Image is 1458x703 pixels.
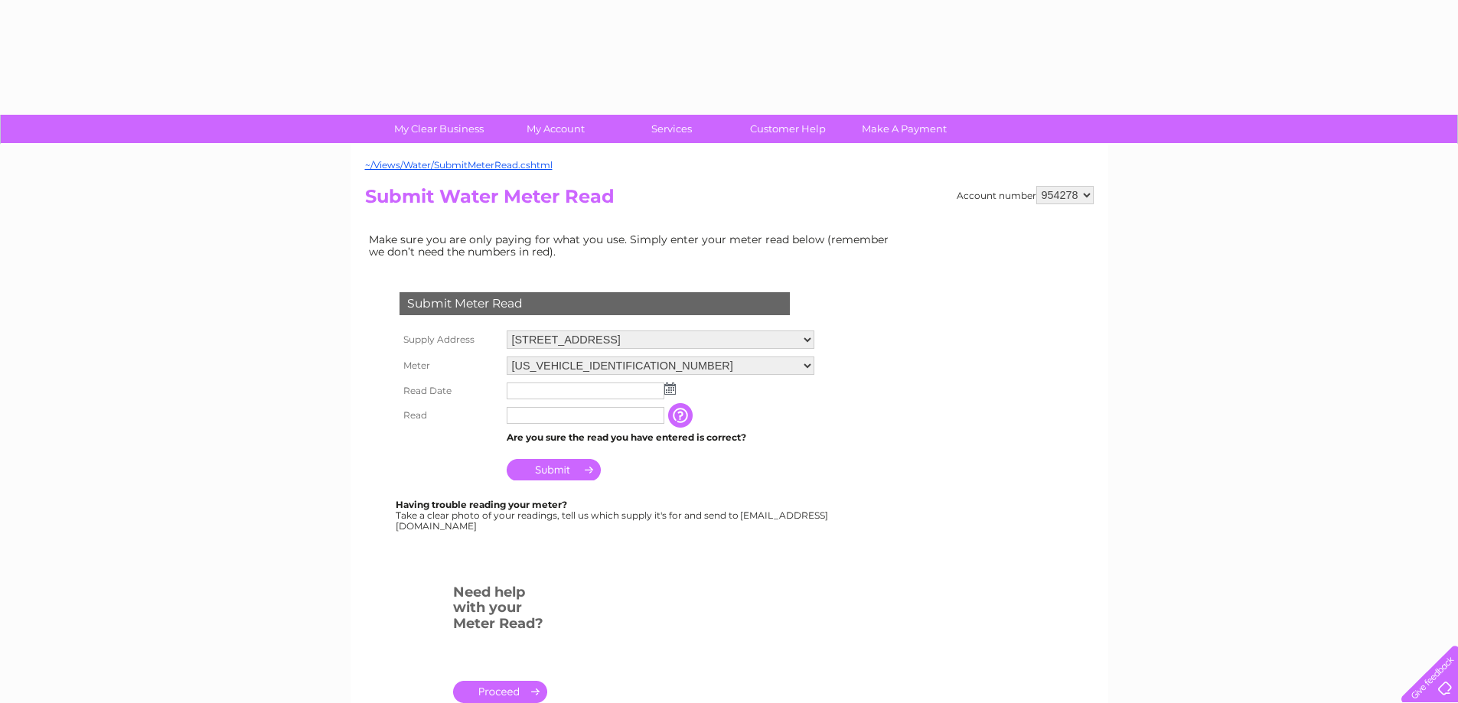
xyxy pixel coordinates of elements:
td: Make sure you are only paying for what you use. Simply enter your meter read below (remember we d... [365,229,901,262]
div: Submit Meter Read [400,292,790,315]
th: Read Date [396,379,503,403]
h3: Need help with your Meter Read? [453,581,547,640]
input: Information [668,403,696,428]
a: Customer Help [725,115,851,143]
h2: Submit Water Meter Read [365,186,1094,215]
a: My Clear Business [376,115,502,143]
th: Meter [396,353,503,379]
b: Having trouble reading your meter? [396,499,567,510]
a: Make A Payment [841,115,967,143]
img: ... [664,382,676,395]
th: Read [396,403,503,428]
a: . [453,681,547,703]
div: Take a clear photo of your readings, tell us which supply it's for and send to [EMAIL_ADDRESS][DO... [396,500,830,531]
th: Supply Address [396,327,503,353]
input: Submit [507,459,601,480]
a: ~/Views/Water/SubmitMeterRead.cshtml [365,159,553,171]
div: Account number [957,186,1094,204]
a: My Account [492,115,618,143]
td: Are you sure the read you have entered is correct? [503,428,818,448]
a: Services [608,115,735,143]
